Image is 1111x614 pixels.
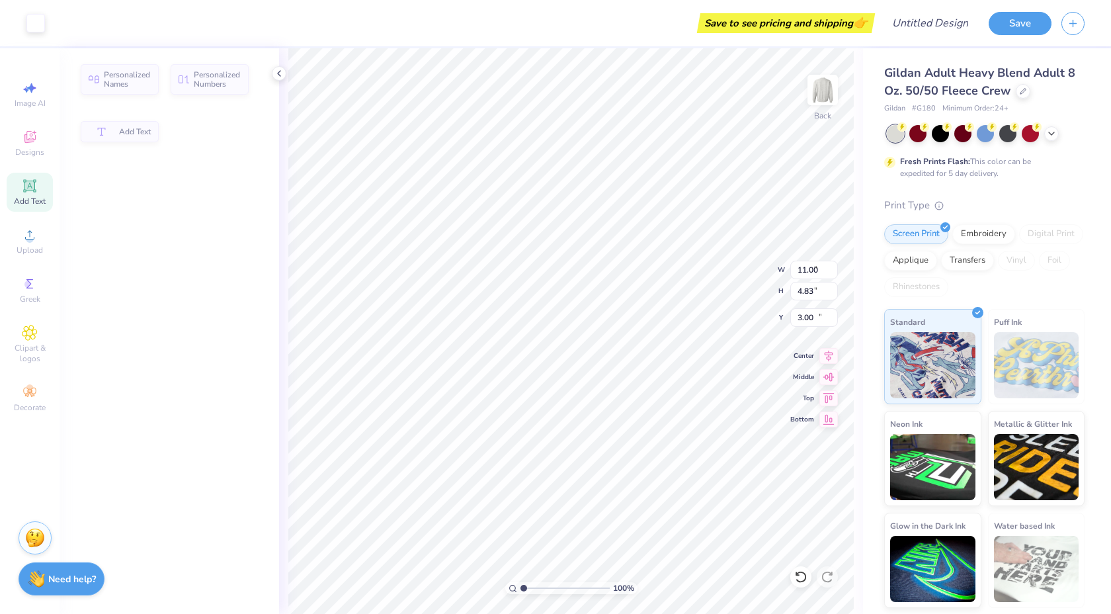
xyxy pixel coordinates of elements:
[104,70,151,89] span: Personalized Names
[1019,224,1083,244] div: Digital Print
[790,373,814,382] span: Middle
[884,103,905,114] span: Gildan
[882,10,979,36] input: Untitled Design
[989,12,1051,35] button: Save
[884,224,948,244] div: Screen Print
[613,582,634,594] span: 100 %
[890,434,975,500] img: Neon Ink
[17,245,43,255] span: Upload
[994,315,1022,329] span: Puff Ink
[884,251,937,271] div: Applique
[7,343,53,364] span: Clipart & logos
[14,402,46,413] span: Decorate
[900,155,1063,179] div: This color can be expedited for 5 day delivery.
[790,351,814,361] span: Center
[942,103,1008,114] span: Minimum Order: 24 +
[853,15,868,30] span: 👉
[890,315,925,329] span: Standard
[952,224,1015,244] div: Embroidery
[994,434,1079,500] img: Metallic & Glitter Ink
[884,277,948,297] div: Rhinestones
[994,536,1079,602] img: Water based Ink
[890,536,975,602] img: Glow in the Dark Ink
[194,70,241,89] span: Personalized Numbers
[14,196,46,206] span: Add Text
[48,573,96,586] strong: Need help?
[884,198,1085,213] div: Print Type
[994,332,1079,398] img: Puff Ink
[994,417,1072,431] span: Metallic & Glitter Ink
[15,98,46,109] span: Image AI
[15,147,44,157] span: Designs
[890,519,966,533] span: Glow in the Dark Ink
[941,251,994,271] div: Transfers
[900,156,970,167] strong: Fresh Prints Flash:
[998,251,1035,271] div: Vinyl
[700,13,872,33] div: Save to see pricing and shipping
[20,294,40,304] span: Greek
[994,519,1055,533] span: Water based Ink
[884,65,1075,99] span: Gildan Adult Heavy Blend Adult 8 Oz. 50/50 Fleece Crew
[790,394,814,403] span: Top
[790,415,814,424] span: Bottom
[1039,251,1070,271] div: Foil
[890,332,975,398] img: Standard
[912,103,936,114] span: # G180
[814,110,831,122] div: Back
[809,77,836,103] img: Back
[119,127,151,136] span: Add Text
[890,417,923,431] span: Neon Ink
